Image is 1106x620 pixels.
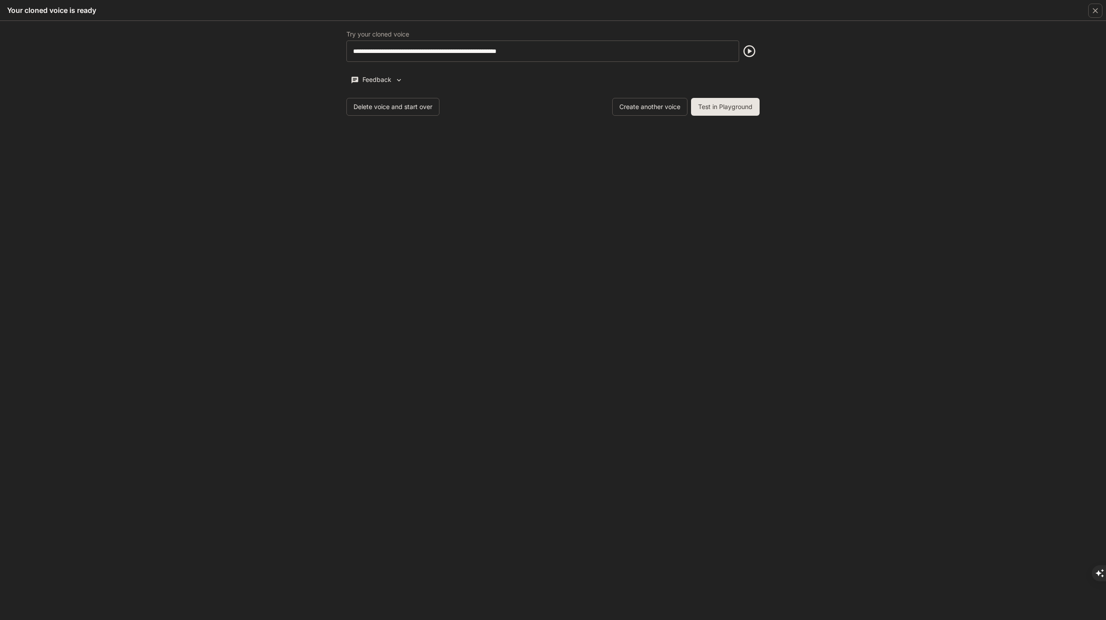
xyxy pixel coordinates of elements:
p: Try your cloned voice [346,31,409,37]
h5: Your cloned voice is ready [7,5,96,15]
button: Test in Playground [691,98,760,116]
button: Create another voice [612,98,687,116]
button: Feedback [346,73,407,87]
button: Delete voice and start over [346,98,439,116]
